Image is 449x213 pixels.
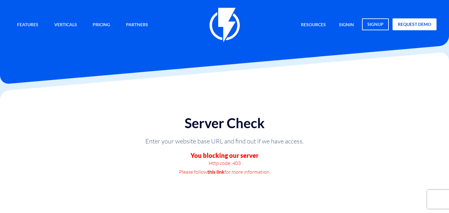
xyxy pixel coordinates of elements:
a: Pricing [88,18,115,32]
p: Enter your website base URL and find out if we have access. [131,137,318,146]
a: signin [334,18,359,32]
h1: Server Check [108,116,341,131]
a: Resources [296,18,331,32]
p: Http code: 403 [131,159,318,167]
a: Verticals [50,18,82,32]
a: Partners [121,18,153,32]
h3: You blocking our server [108,152,341,159]
a: Features [12,18,43,32]
a: signup [362,18,389,30]
a: request demo [393,18,437,30]
p: Please follow for more information. [131,167,318,176]
a: this link [207,167,224,176]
